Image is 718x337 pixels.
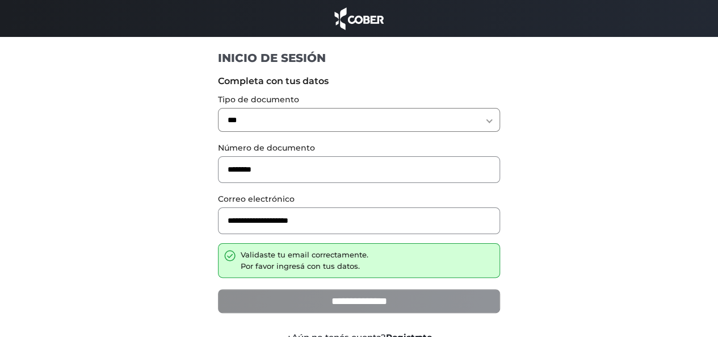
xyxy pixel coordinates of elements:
label: Correo electrónico [218,193,500,205]
label: Completa con tus datos [218,74,500,88]
div: Validaste tu email correctamente. Por favor ingresá con tus datos. [241,249,368,272]
h1: INICIO DE SESIÓN [218,51,500,65]
img: cober_marca.png [331,6,387,31]
label: Tipo de documento [218,94,500,106]
label: Número de documento [218,142,500,154]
